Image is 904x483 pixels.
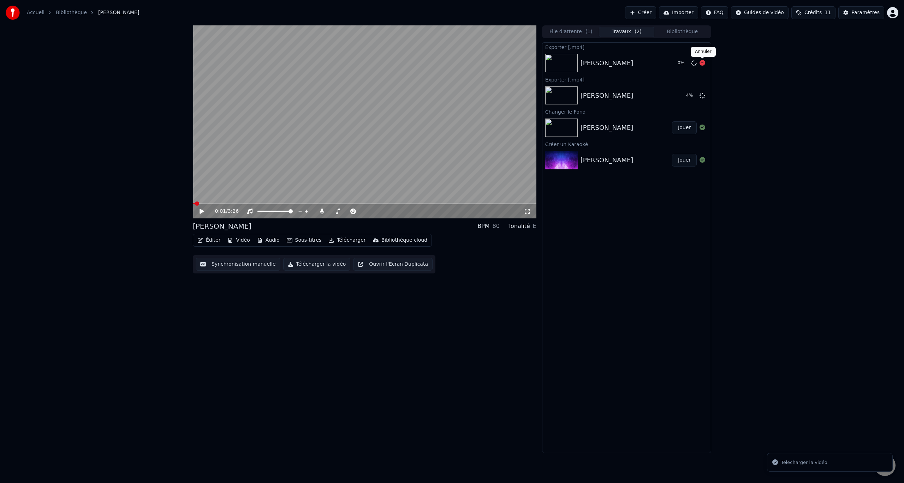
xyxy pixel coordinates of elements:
div: 80 [493,222,500,230]
div: Télécharger la vidéo [781,459,827,466]
div: [PERSON_NAME] [581,91,634,101]
div: [PERSON_NAME] [581,155,634,165]
div: Paramètres [851,9,880,16]
div: / [215,208,232,215]
button: Sous-titres [284,235,325,245]
div: Changer le Fond [542,107,711,116]
button: Guides de vidéo [731,6,789,19]
button: Crédits11 [791,6,835,19]
button: Ouvrir l'Ecran Duplicata [353,258,433,271]
a: Bibliothèque [56,9,87,16]
span: Crédits [804,9,822,16]
nav: breadcrumb [27,9,139,16]
span: ( 2 ) [635,28,642,35]
div: [PERSON_NAME] [581,58,634,68]
span: 11 [825,9,831,16]
button: Audio [254,235,282,245]
button: File d'attente [543,27,599,37]
button: Paramètres [838,6,884,19]
div: Exporter [.mp4] [542,75,711,84]
div: [PERSON_NAME] [193,221,251,231]
span: 0:01 [215,208,226,215]
button: Importer [659,6,698,19]
div: E [533,222,536,230]
button: Travaux [599,27,655,37]
div: 0 % [678,60,688,66]
button: Télécharger la vidéo [283,258,351,271]
button: Jouer [672,154,697,167]
button: Télécharger [326,235,368,245]
button: Éditer [195,235,223,245]
div: 4 % [686,93,697,98]
span: 3:26 [228,208,239,215]
button: FAQ [701,6,728,19]
div: Tonalité [508,222,530,230]
div: Exporter [.mp4] [542,43,711,51]
span: [PERSON_NAME] [98,9,139,16]
button: Bibliothèque [654,27,710,37]
button: Synchronisation manuelle [196,258,280,271]
div: Annuler [691,47,716,57]
img: youka [6,6,20,20]
div: Créer un Karaoké [542,140,711,148]
a: Accueil [27,9,44,16]
div: [PERSON_NAME] [581,123,634,133]
button: Créer [625,6,656,19]
button: Vidéo [225,235,252,245]
span: ( 1 ) [585,28,593,35]
button: Jouer [672,121,697,134]
div: Bibliothèque cloud [381,237,427,244]
div: BPM [477,222,489,230]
